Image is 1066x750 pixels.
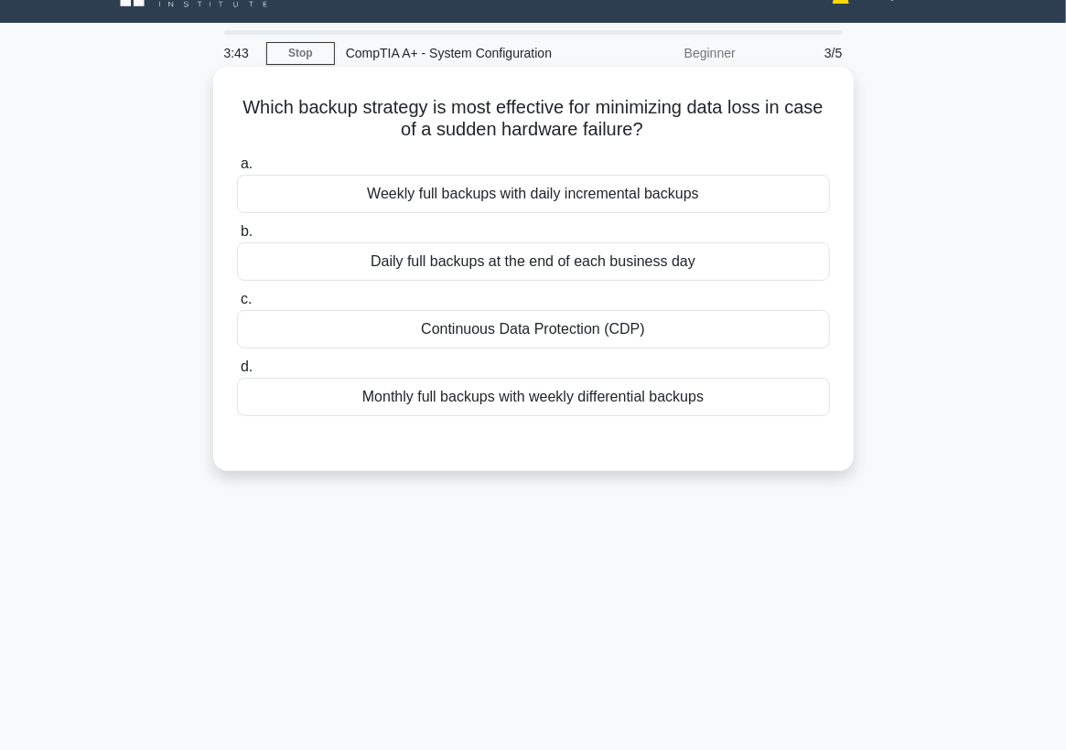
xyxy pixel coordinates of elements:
[266,42,335,65] a: Stop
[241,223,253,239] span: b.
[747,35,854,71] div: 3/5
[335,35,587,71] div: CompTIA A+ - System Configuration
[235,96,832,142] h5: Which backup strategy is most effective for minimizing data loss in case of a sudden hardware fai...
[587,35,747,71] div: Beginner
[237,378,830,416] div: Monthly full backups with weekly differential backups
[241,155,253,171] span: a.
[237,175,830,213] div: Weekly full backups with daily incremental backups
[213,35,266,71] div: 3:43
[237,310,830,348] div: Continuous Data Protection (CDP)
[241,291,252,306] span: c.
[241,359,253,374] span: d.
[237,242,830,281] div: Daily full backups at the end of each business day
